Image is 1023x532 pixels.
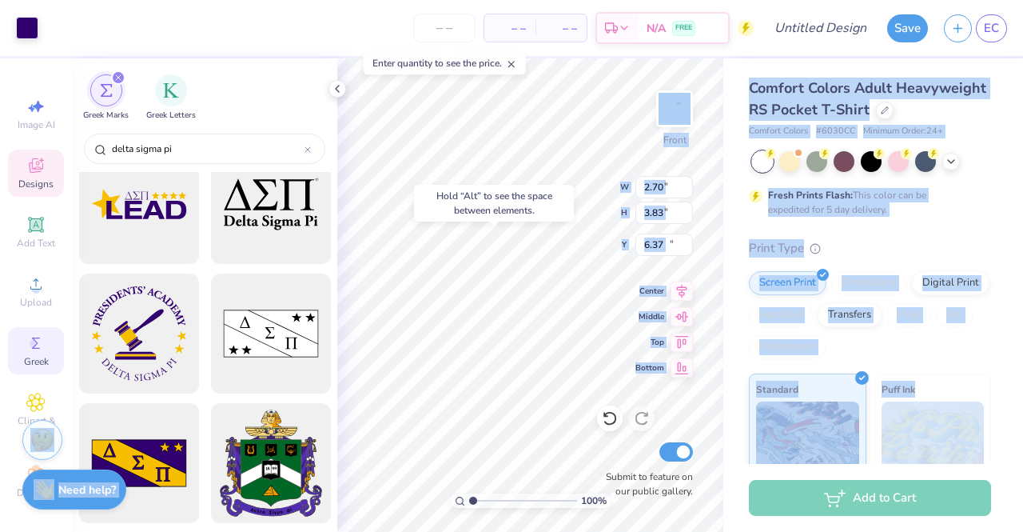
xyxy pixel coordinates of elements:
[863,125,943,138] span: Minimum Order: 24 +
[749,239,991,258] div: Print Type
[663,133,687,147] div: Front
[887,14,928,42] button: Save
[83,74,129,122] button: filter button
[635,337,664,348] span: Top
[545,20,577,37] span: – –
[659,93,691,125] img: Front
[768,188,965,217] div: This color can be expedited for 5 day delivery.
[413,14,476,42] input: – –
[146,110,196,122] span: Greek Letters
[749,125,808,138] span: Comfort Colors
[635,311,664,322] span: Middle
[146,74,196,122] div: filter for Greek Letters
[17,237,55,250] span: Add Text
[110,141,305,157] input: Try "Alpha"
[675,22,692,34] span: FREE
[20,296,52,309] span: Upload
[146,74,196,122] button: filter button
[816,125,855,138] span: # 6030CC
[8,414,64,440] span: Clipart & logos
[635,286,664,297] span: Center
[647,20,666,37] span: N/A
[886,303,931,327] div: Vinyl
[163,82,179,98] img: Greek Letters Image
[818,303,882,327] div: Transfers
[414,185,574,222] div: Hold “Alt” to see the space between elements.
[756,381,798,398] span: Standard
[749,335,826,359] div: Rhinestones
[936,303,973,327] div: Foil
[762,12,879,44] input: Untitled Design
[749,303,813,327] div: Applique
[756,402,859,482] img: Standard
[83,110,129,122] span: Greek Marks
[83,74,129,122] div: filter for Greek Marks
[18,178,54,190] span: Designs
[58,482,116,498] strong: Need help?
[18,118,55,131] span: Image AI
[17,486,55,499] span: Decorate
[882,381,915,398] span: Puff Ink
[912,271,989,295] div: Digital Print
[597,470,693,498] label: Submit to feature on our public gallery.
[494,20,526,37] span: – –
[100,84,113,97] img: Greek Marks Image
[768,189,853,202] strong: Fresh Prints Flash:
[831,271,907,295] div: Embroidery
[976,14,1007,42] a: EC
[749,271,826,295] div: Screen Print
[882,402,985,482] img: Puff Ink
[364,52,526,74] div: Enter quantity to see the price.
[749,78,986,119] span: Comfort Colors Adult Heavyweight RS Pocket T-Shirt
[24,355,49,368] span: Greek
[635,362,664,374] span: Bottom
[581,494,607,508] span: 100 %
[984,19,999,38] span: EC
